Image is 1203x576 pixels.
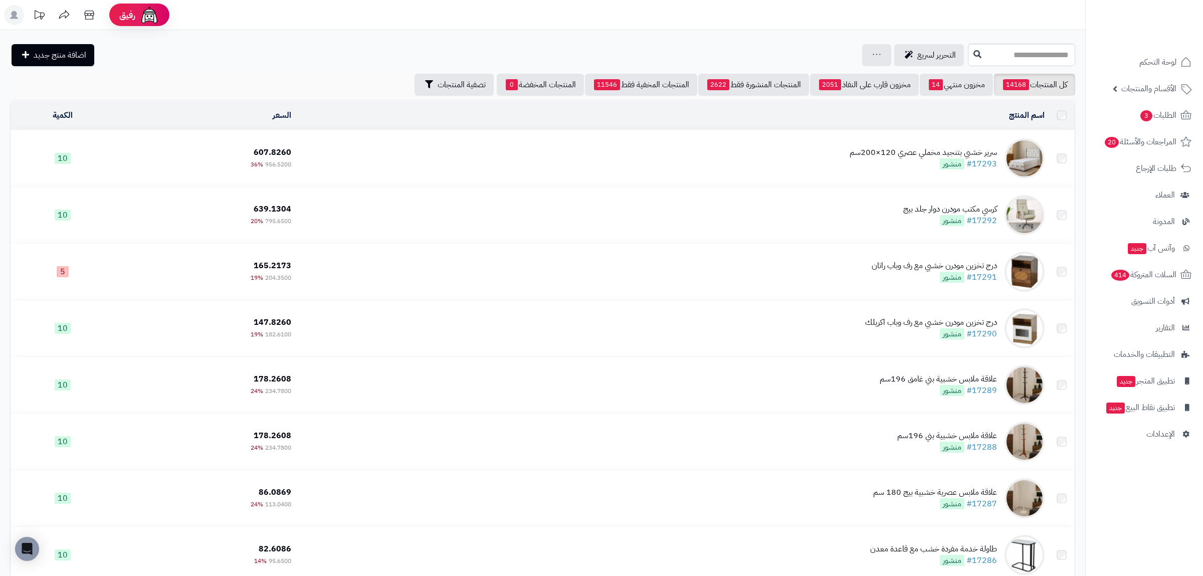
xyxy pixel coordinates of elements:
[920,74,993,96] a: مخزون منتهي14
[53,109,73,121] a: الكمية
[966,554,997,566] a: #17286
[265,387,291,396] span: 234.7800
[15,537,39,561] div: Open Intercom Messenger
[1092,369,1197,393] a: تطبيق المتجرجديد
[438,79,486,91] span: تصفية المنتجات
[251,273,263,282] span: 19%
[865,317,997,328] div: درج تخزين مودرن خشبي مع رف وباب اكريلك
[940,272,964,283] span: منشور
[1003,79,1029,90] span: 14168
[1005,138,1045,178] img: سرير خشبي بتنجيد مخملي عصري 120×200سم
[57,266,69,277] span: 5
[850,147,997,158] div: سرير خشبي بتنجيد مخملي عصري 120×200سم
[1105,401,1175,415] span: تطبيق نقاط البيع
[55,153,71,164] span: 10
[872,260,997,272] div: درج تخزين مودرن خشبي مع رف وباب راتان
[940,328,964,339] span: منشور
[506,79,518,90] span: 0
[1009,109,1045,121] a: اسم المنتج
[265,273,291,282] span: 204.3500
[265,160,291,169] span: 956.5200
[585,74,697,96] a: المنتجات المخفية فقط11546
[894,44,964,66] a: التحرير لسريع
[1005,422,1045,462] img: علاقة ملابس خشبية بني 196سم
[1104,136,1120,148] span: 20
[259,486,291,498] span: 86.0869
[897,430,997,442] div: علاقة ملابس خشبية بني 196سم
[497,74,584,96] a: المنتجات المخفضة0
[1110,269,1130,281] span: 414
[940,442,964,453] span: منشور
[880,373,997,385] div: علاقة ملابس خشبية بني غامق 196سم
[819,79,841,90] span: 2051
[259,543,291,555] span: 82.6086
[1092,342,1197,366] a: التطبيقات والخدمات
[265,330,291,339] span: 182.6100
[1117,376,1135,387] span: جديد
[1121,82,1176,96] span: الأقسام والمنتجات
[251,387,263,396] span: 24%
[254,556,267,565] span: 14%
[1092,289,1197,313] a: أدوات التسويق
[1140,110,1153,122] span: 3
[1116,374,1175,388] span: تطبيق المتجر
[698,74,809,96] a: المنتجات المنشورة فقط2622
[810,74,919,96] a: مخزون قارب على النفاذ2051
[1092,396,1197,420] a: تطبيق نقاط البيعجديد
[269,556,291,565] span: 95.6500
[1092,183,1197,207] a: العملاء
[55,210,71,221] span: 10
[1005,365,1045,405] img: علاقة ملابس خشبية بني غامق 196سم
[265,500,291,509] span: 113.0400
[265,443,291,452] span: 234.7800
[1136,161,1176,175] span: طلبات الإرجاع
[1005,252,1045,292] img: درج تخزين مودرن خشبي مع رف وباب راتان
[873,487,997,498] div: علاقة ملابس عصرية خشبية بيج 180 سم
[994,74,1075,96] a: كل المنتجات14168
[940,158,964,169] span: منشور
[966,441,997,453] a: #17288
[1092,263,1197,287] a: السلات المتروكة414
[119,9,135,21] span: رفيق
[903,204,997,215] div: كرسي مكتب مودرن دوار جلد بيج
[1156,321,1175,335] span: التقارير
[870,543,997,555] div: طاولة خدمة مفردة خشب مع قاعدة معدن
[1092,103,1197,127] a: الطلبات3
[1092,210,1197,234] a: المدونة
[27,5,52,28] a: تحديثات المنصة
[1005,308,1045,348] img: درج تخزين مودرن خشبي مع رف وباب اكريلك
[1005,535,1045,575] img: طاولة خدمة مفردة خشب مع قاعدة معدن
[940,498,964,509] span: منشور
[254,373,291,385] span: 178.2608
[1005,195,1045,235] img: كرسي مكتب مودرن دوار جلد بيج
[251,217,263,226] span: 20%
[55,323,71,334] span: 10
[254,146,291,158] span: 607.8260
[254,430,291,442] span: 178.2608
[707,79,729,90] span: 2622
[55,549,71,560] span: 10
[1104,135,1176,149] span: المراجعات والأسئلة
[254,260,291,272] span: 165.2173
[1146,427,1175,441] span: الإعدادات
[966,158,997,170] a: #17293
[1139,55,1176,69] span: لوحة التحكم
[940,215,964,226] span: منشور
[940,385,964,396] span: منشور
[251,443,263,452] span: 24%
[966,498,997,510] a: #17287
[415,74,494,96] button: تصفية المنتجات
[139,5,159,25] img: ai-face.png
[1127,241,1175,255] span: وآتس آب
[12,44,94,66] a: اضافة منتج جديد
[1114,347,1175,361] span: التطبيقات والخدمات
[1135,8,1193,29] img: logo-2.png
[1092,236,1197,260] a: وآتس آبجديد
[254,203,291,215] span: 639.1304
[1106,403,1125,414] span: جديد
[966,328,997,340] a: #17290
[1092,316,1197,340] a: التقارير
[251,500,263,509] span: 24%
[966,385,997,397] a: #17289
[594,79,620,90] span: 11546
